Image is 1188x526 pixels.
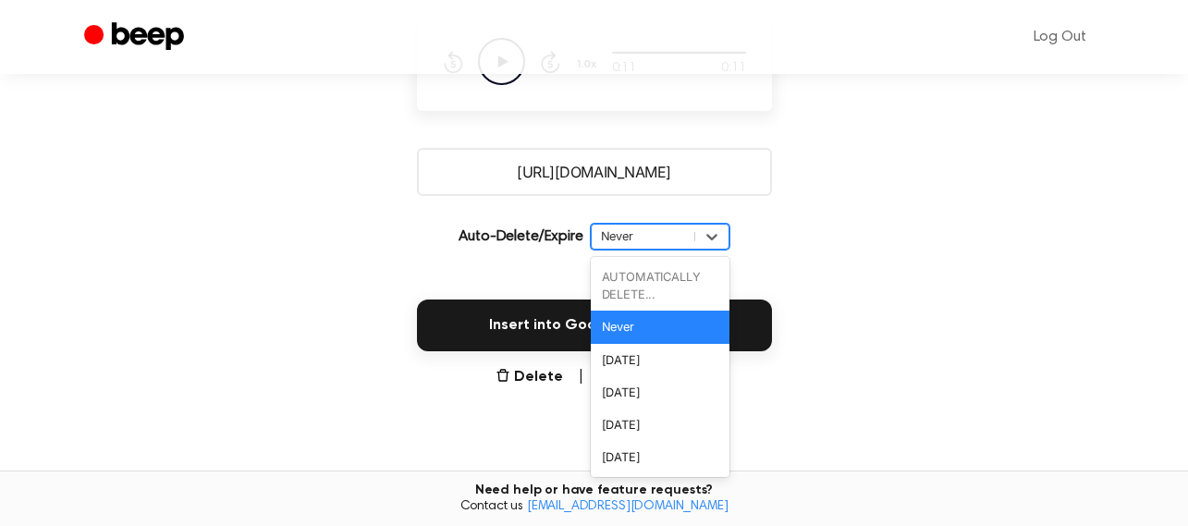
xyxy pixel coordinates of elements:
a: Beep [84,19,189,55]
div: [DATE] [591,376,729,409]
button: Delete [496,366,563,388]
p: Auto-Delete/Expire [459,226,582,248]
span: Contact us [11,499,1177,516]
div: AUTOMATICALLY DELETE... [591,261,729,311]
div: Never [601,227,685,245]
div: [DATE] [591,344,729,376]
button: Insert into Google Classroom [417,300,772,351]
a: Log Out [1015,15,1105,59]
div: [DATE] [591,441,729,473]
a: [EMAIL_ADDRESS][DOMAIN_NAME] [527,500,729,513]
div: [DATE] [591,409,729,441]
div: Never [591,311,729,343]
span: | [578,366,584,388]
